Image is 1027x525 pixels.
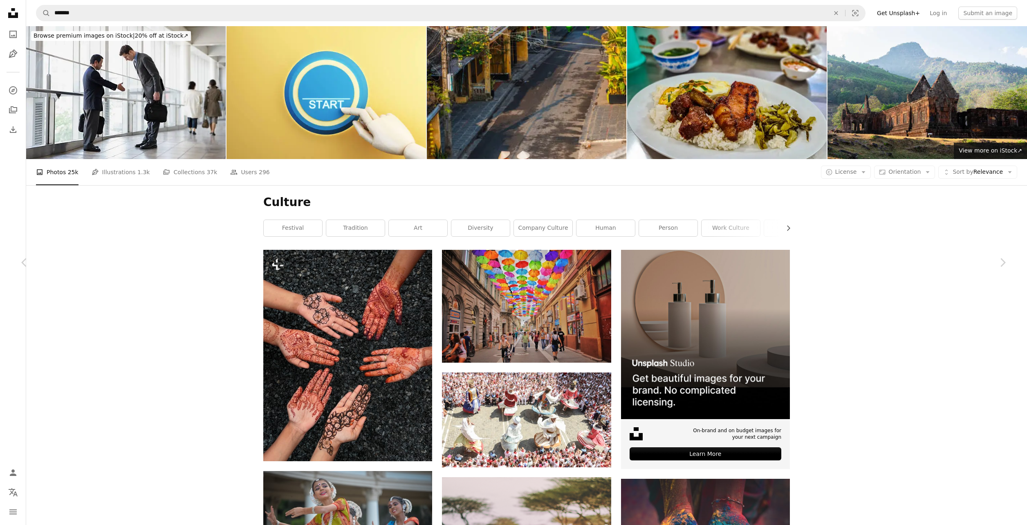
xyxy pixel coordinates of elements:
[5,46,21,62] a: Illustrations
[938,166,1017,179] button: Sort byRelevance
[5,26,21,43] a: Photos
[925,7,952,20] a: Log in
[874,166,935,179] button: Orientation
[630,447,781,460] div: Learn More
[764,220,823,236] a: people
[34,32,188,39] span: 20% off at iStock ↗
[442,372,611,467] img: high angle photography of group of peopke
[845,5,865,21] button: Visual search
[621,250,790,419] img: file-1715714113747-b8b0561c490eimage
[953,168,973,175] span: Sort by
[5,504,21,520] button: Menu
[959,147,1022,154] span: View more on iStock ↗
[688,427,781,441] span: On-brand and on budget images for your next campaign
[34,32,135,39] span: Browse premium images on iStock |
[639,220,697,236] a: person
[872,7,925,20] a: Get Unsplash+
[226,26,426,159] img: A wooden robotic hand presses a glowing blue Start button against a yellow background. This symbo...
[5,121,21,138] a: Download History
[627,26,827,159] img: Authentic Vietnamese Cơm Tấm with Grilled Pork, Fried Egg, and Pickled Vegetables at a Local Eatery
[263,195,790,210] h1: Culture
[163,159,217,185] a: Collections 37k
[978,223,1027,302] a: Next
[442,416,611,423] a: high angle photography of group of peopke
[92,159,150,185] a: Illustrations 1.3k
[953,168,1003,176] span: Relevance
[389,220,447,236] a: art
[827,5,845,21] button: Clear
[442,250,611,362] img: assorted-color umbrella hanged above pathway near houses
[958,7,1017,20] button: Submit an image
[630,427,643,440] img: file-1631678316303-ed18b8b5cb9cimage
[206,168,217,177] span: 37k
[5,464,21,481] a: Log in / Sign up
[442,302,611,310] a: assorted-color umbrella hanged above pathway near houses
[263,352,432,359] a: a group of people with their hands together
[36,5,50,21] button: Search Unsplash
[888,168,921,175] span: Orientation
[230,159,269,185] a: Users 296
[821,166,871,179] button: License
[781,220,790,236] button: scroll list to the right
[26,26,196,46] a: Browse premium images on iStock|20% off at iStock↗
[264,220,322,236] a: festival
[5,484,21,500] button: Language
[427,26,626,159] img: Vietnamese women ride bikes in an old town of Hoi An city, Vietnam
[621,250,790,469] a: On-brand and on budget images for your next campaignLearn More
[5,82,21,99] a: Explore
[259,168,270,177] span: 296
[137,168,150,177] span: 1.3k
[835,168,857,175] span: License
[5,102,21,118] a: Collections
[954,143,1027,159] a: View more on iStock↗
[576,220,635,236] a: human
[26,26,226,159] img: Businessmen greeting
[702,220,760,236] a: work culture
[326,220,385,236] a: tradition
[514,220,572,236] a: company culture
[36,5,866,21] form: Find visuals sitewide
[827,26,1027,159] img: Vat Phou Temple in Laos
[263,250,432,461] img: a group of people with their hands together
[451,220,510,236] a: diversity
